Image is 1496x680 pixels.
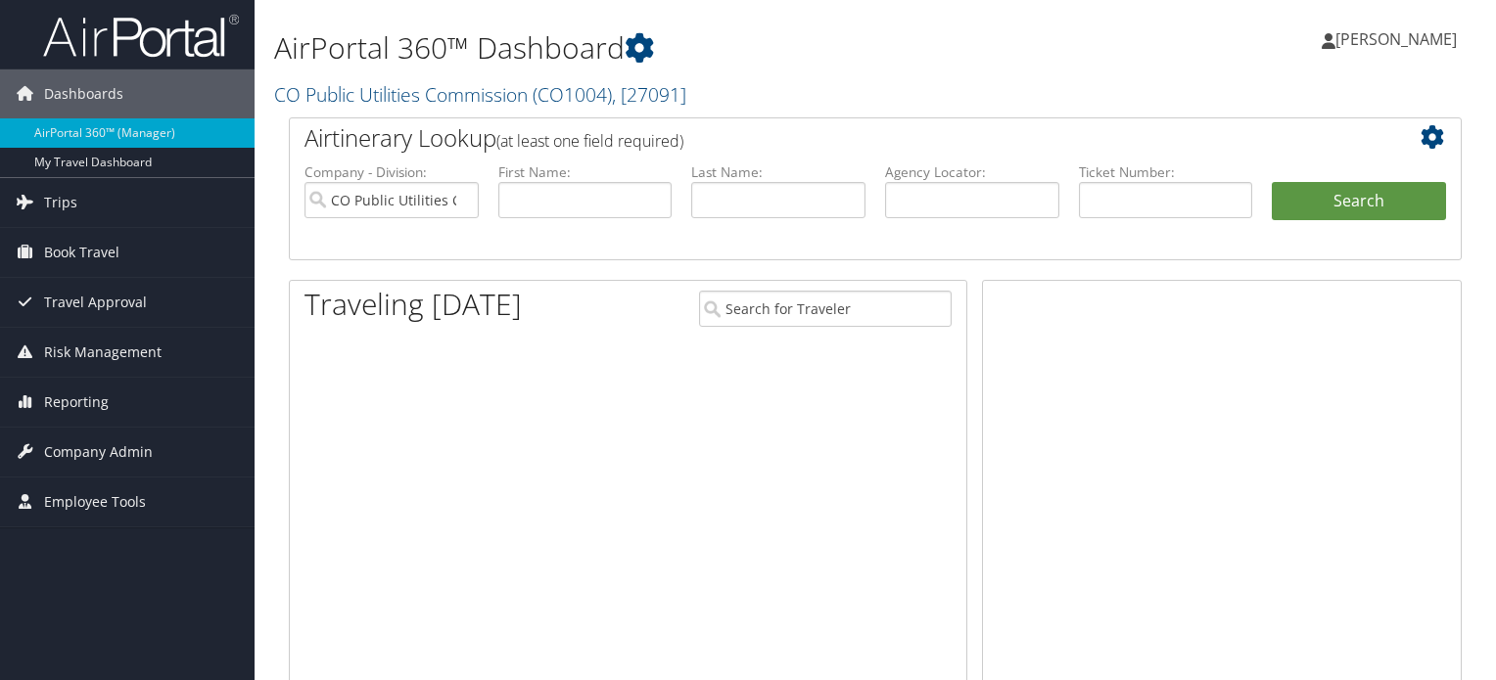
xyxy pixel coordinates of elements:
[44,228,119,277] span: Book Travel
[44,378,109,427] span: Reporting
[274,27,1076,68] h1: AirPortal 360™ Dashboard
[304,121,1348,155] h2: Airtinerary Lookup
[304,284,522,325] h1: Traveling [DATE]
[1272,182,1446,221] button: Search
[612,81,686,108] span: , [ 27091 ]
[304,162,479,182] label: Company - Division:
[1322,10,1476,68] a: [PERSON_NAME]
[44,69,123,118] span: Dashboards
[496,130,683,152] span: (at least one field required)
[498,162,673,182] label: First Name:
[44,278,147,327] span: Travel Approval
[533,81,612,108] span: ( CO1004 )
[43,13,239,59] img: airportal-logo.png
[44,178,77,227] span: Trips
[691,162,865,182] label: Last Name:
[1079,162,1253,182] label: Ticket Number:
[274,81,686,108] a: CO Public Utilities Commission
[1335,28,1457,50] span: [PERSON_NAME]
[699,291,952,327] input: Search for Traveler
[44,477,146,526] span: Employee Tools
[44,328,162,377] span: Risk Management
[44,428,153,476] span: Company Admin
[885,162,1059,182] label: Agency Locator:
